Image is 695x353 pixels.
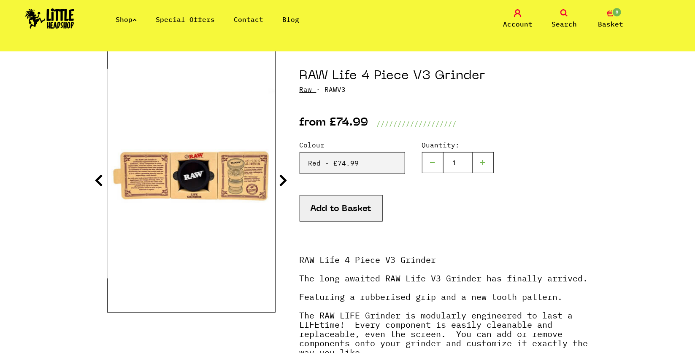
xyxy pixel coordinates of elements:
[612,7,622,17] span: 0
[443,152,473,173] input: 1
[590,9,632,29] a: 0 Basket
[422,140,494,150] label: Quantity:
[300,68,588,84] h1: RAW Life 4 Piece V3 Grinder
[300,140,405,150] label: Colour
[234,15,263,24] a: Contact
[300,195,383,222] button: Add to Basket
[598,19,623,29] span: Basket
[300,84,588,94] p: · RAWV3
[108,69,276,278] img: RAW Life 4 Piece V3 Grinder image 3
[503,19,533,29] span: Account
[116,15,137,24] a: Shop
[377,118,457,128] p: ///////////////////
[300,85,312,94] a: Raw
[300,254,436,265] strong: RAW Life 4 Piece V3 Grinder
[282,15,299,24] a: Blog
[543,9,585,29] a: Search
[25,8,74,29] img: Little Head Shop Logo
[300,118,368,128] p: from £74.99
[552,19,577,29] span: Search
[156,15,215,24] a: Special Offers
